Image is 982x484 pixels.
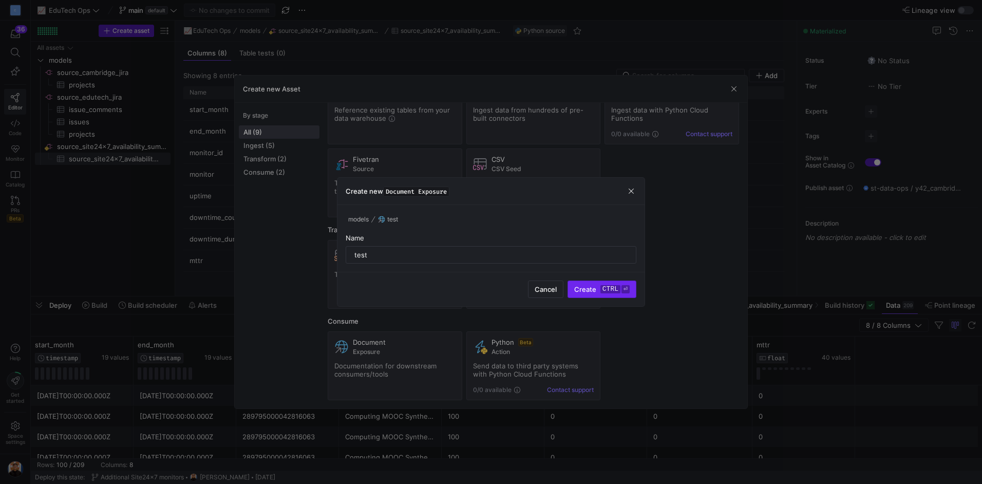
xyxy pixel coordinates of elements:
[346,187,449,195] h3: Create new
[346,234,364,242] span: Name
[383,187,449,197] span: Document Exposure
[375,213,401,226] button: test
[528,281,563,298] button: Cancel
[535,285,557,293] span: Cancel
[600,285,620,293] kbd: ctrl
[346,213,371,226] button: models
[621,285,630,293] kbd: ⏎
[387,216,398,223] span: test
[348,216,369,223] span: models
[568,281,636,298] button: Createctrl⏎
[574,285,630,293] span: Create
